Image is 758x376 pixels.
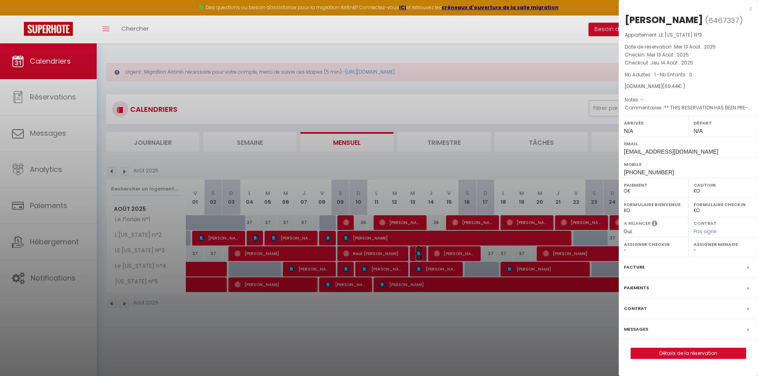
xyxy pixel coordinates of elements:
[641,96,643,103] span: -
[663,83,685,90] span: ( € )
[708,16,739,25] span: 6467337
[624,140,753,148] label: Email
[619,4,752,14] div: x
[624,201,683,208] label: Formulaire Bienvenue
[694,228,717,235] span: Pas signé
[624,263,645,271] label: Facture
[694,181,753,189] label: Caution
[624,240,683,248] label: Assigner Checkin
[694,119,753,127] label: Départ
[624,284,649,292] label: Paiements
[6,3,30,27] button: Ouvrir le widget de chat LiveChat
[631,348,746,358] a: Détails de la réservation
[624,181,683,189] label: Paiement
[651,59,693,66] span: Jeu 14 Août . 2025
[624,119,683,127] label: Arrivée
[624,325,648,333] label: Messages
[625,83,752,90] div: [DOMAIN_NAME]
[625,71,692,78] span: Nb Adultes : 1 -
[694,220,717,225] label: Contrat
[694,240,753,248] label: Assigner Menage
[625,96,752,104] p: Notes :
[674,43,716,50] span: Mer 13 Août . 2025
[625,31,752,39] p: Appartement :
[624,169,674,175] span: [PHONE_NUMBER]
[660,71,692,78] span: Nb Enfants : 0
[625,59,752,67] p: Checkout :
[625,43,752,51] p: Date de réservation :
[625,51,752,59] p: Checkin :
[624,220,651,227] label: A relancer
[625,14,703,26] div: [PERSON_NAME]
[664,83,678,90] span: 69.44
[694,201,753,208] label: Formulaire Checkin
[652,220,657,229] i: Sélectionner OUI si vous souhaiter envoyer les séquences de messages post-checkout
[624,128,633,134] span: N/A
[624,148,718,155] span: [EMAIL_ADDRESS][DOMAIN_NAME]
[659,31,702,38] span: LE [US_STATE] N°3
[624,160,753,168] label: Mobile
[647,51,689,58] span: Mer 13 Août . 2025
[694,128,703,134] span: N/A
[625,104,752,112] p: Commentaires :
[624,304,647,313] label: Contrat
[705,15,743,26] span: ( )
